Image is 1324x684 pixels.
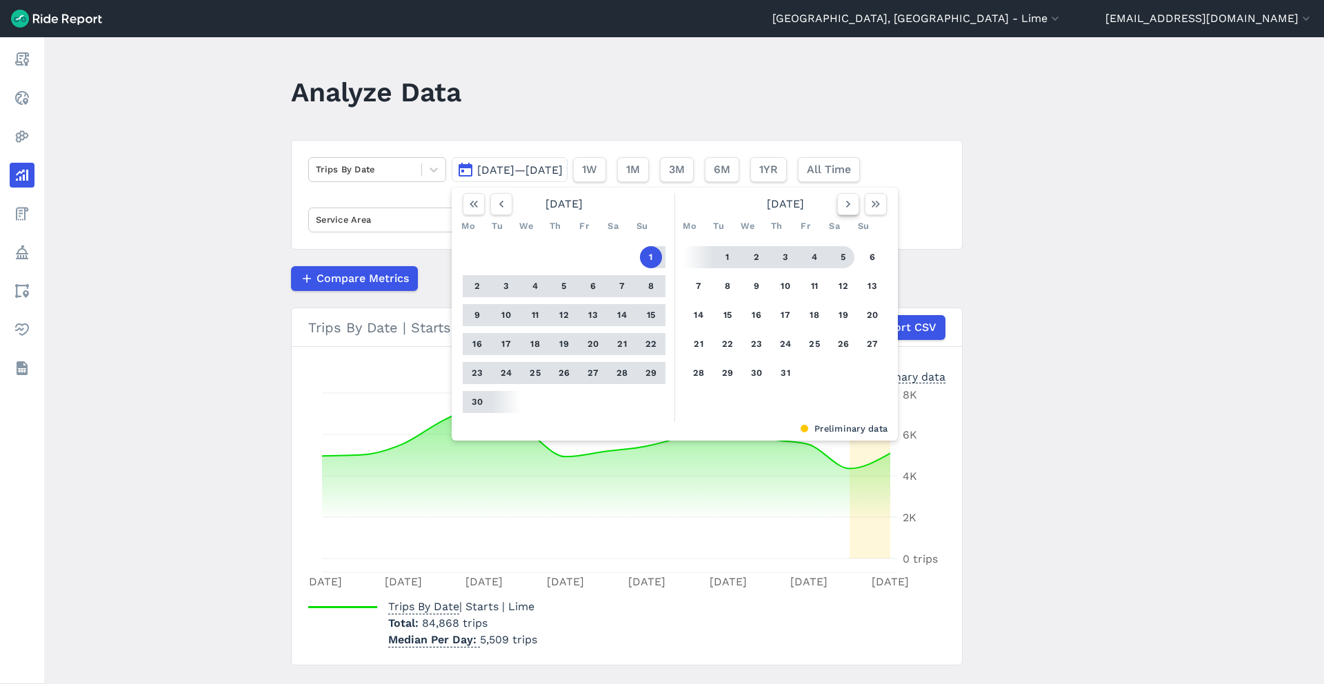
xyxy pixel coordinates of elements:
div: Sa [602,215,624,237]
button: 6M [705,157,739,182]
a: Datasets [10,356,34,381]
div: We [515,215,537,237]
button: 27 [861,333,883,355]
a: Health [10,317,34,342]
button: 30 [745,362,768,384]
span: [DATE]—[DATE] [477,163,563,177]
tspan: [DATE] [547,575,584,588]
button: Compare Metrics [291,266,418,291]
button: 20 [861,304,883,326]
div: Th [544,215,566,237]
div: [DATE] [679,193,892,215]
a: Areas [10,279,34,303]
button: 3 [774,246,796,268]
span: Total [388,616,422,630]
button: 28 [611,362,633,384]
button: 21 [611,333,633,355]
tspan: [DATE] [872,575,909,588]
button: 4 [803,246,825,268]
span: 1M [626,161,640,178]
span: Compare Metrics [317,270,409,287]
div: Preliminary data [462,422,887,435]
button: 26 [553,362,575,384]
button: 22 [716,333,739,355]
span: 84,868 trips [422,616,488,630]
span: Median Per Day [388,629,480,647]
div: Mo [679,215,701,237]
button: 1YR [750,157,787,182]
button: 1 [716,246,739,268]
button: [GEOGRAPHIC_DATA], [GEOGRAPHIC_DATA] - Lime [772,10,1062,27]
span: Trips By Date [388,596,459,614]
span: Export CSV [874,319,936,336]
button: 23 [466,362,488,384]
div: [DATE] [457,193,671,215]
tspan: [DATE] [465,575,503,588]
button: 16 [466,333,488,355]
button: 29 [716,362,739,384]
a: Report [10,47,34,72]
a: Realtime [10,85,34,110]
div: Tu [708,215,730,237]
tspan: [DATE] [710,575,747,588]
button: 28 [688,362,710,384]
button: 15 [716,304,739,326]
tspan: 4K [903,470,917,483]
button: 14 [688,304,710,326]
button: 29 [640,362,662,384]
button: 18 [803,304,825,326]
tspan: [DATE] [628,575,665,588]
span: All Time [807,161,851,178]
button: 19 [553,333,575,355]
button: 9 [745,275,768,297]
button: 8 [640,275,662,297]
tspan: 6K [903,428,917,441]
button: 23 [745,333,768,355]
button: 25 [803,333,825,355]
div: We [736,215,759,237]
a: Fees [10,201,34,226]
button: 4 [524,275,546,297]
button: 14 [611,304,633,326]
tspan: 0 trips [903,552,938,565]
button: 11 [803,275,825,297]
span: 1YR [759,161,778,178]
button: 3M [660,157,694,182]
p: 5,509 trips [388,632,537,648]
a: Policy [10,240,34,265]
button: 12 [553,304,575,326]
div: Su [852,215,874,237]
button: All Time [798,157,860,182]
button: 27 [582,362,604,384]
tspan: 2K [903,511,916,524]
button: 9 [466,304,488,326]
button: 11 [524,304,546,326]
button: 7 [611,275,633,297]
div: Sa [823,215,845,237]
button: [DATE]—[DATE] [452,157,568,182]
button: 16 [745,304,768,326]
button: 24 [774,333,796,355]
button: 1W [573,157,606,182]
button: 10 [774,275,796,297]
span: 1W [582,161,597,178]
span: 6M [714,161,730,178]
tspan: 8K [903,388,917,401]
button: 22 [640,333,662,355]
button: 30 [466,391,488,413]
button: 13 [582,304,604,326]
button: 25 [524,362,546,384]
button: 12 [832,275,854,297]
span: 3M [669,161,685,178]
button: 15 [640,304,662,326]
button: 5 [553,275,575,297]
button: 2 [745,246,768,268]
button: 13 [861,275,883,297]
tspan: [DATE] [790,575,827,588]
button: 1 [640,246,662,268]
div: Mo [457,215,479,237]
span: | Starts | Lime [388,600,534,613]
button: 24 [495,362,517,384]
div: Preliminary data [857,369,945,383]
button: 17 [774,304,796,326]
